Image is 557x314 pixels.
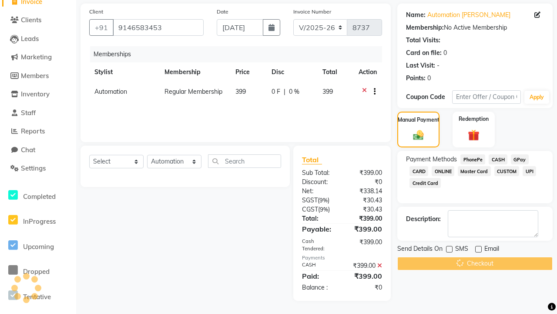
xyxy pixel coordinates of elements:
input: Search [208,154,281,168]
input: Enter Offer / Coupon Code [452,90,521,104]
span: Inventory [21,90,50,98]
span: Leads [21,34,39,43]
span: SMS [455,244,468,255]
span: UPI [523,166,536,176]
span: Payment Methods [406,155,457,164]
div: Name: [406,10,426,20]
span: Members [21,72,49,80]
span: 399 [235,88,246,96]
div: Cash Tendered: [295,238,342,253]
div: Net: [295,187,342,196]
a: Settings [2,164,74,174]
span: PhonePe [460,154,485,164]
div: ₹30.43 [342,205,389,214]
div: ₹399.00 [342,271,389,281]
div: Discount: [295,177,342,187]
a: Staff [2,108,74,118]
span: Marketing [21,53,52,61]
span: 0 % [289,87,299,96]
a: Automation [PERSON_NAME] [427,10,510,20]
th: Price [230,62,266,82]
span: Email [484,244,499,255]
div: ( ) [295,196,342,205]
span: CARD [409,166,428,176]
span: ONLINE [432,166,454,176]
span: CUSTOM [494,166,520,176]
span: CASH [489,154,507,164]
span: Settings [21,164,46,172]
div: ₹30.43 [342,196,389,205]
div: Sub Total: [295,168,342,177]
span: Regular Membership [164,88,222,96]
label: Client [89,8,103,16]
span: Credit Card [409,178,441,188]
label: Invoice Number [293,8,331,16]
div: 0 [443,48,447,58]
span: 399 [322,88,333,96]
div: Payable: [295,224,342,234]
div: Total Visits: [406,36,440,45]
th: Disc [266,62,317,82]
div: Coupon Code [406,92,452,102]
label: Manual Payment [398,116,440,124]
th: Action [353,62,382,82]
div: ₹399.00 [342,224,389,234]
img: _cash.svg [410,129,427,141]
a: Members [2,71,74,81]
div: Memberships [90,46,389,62]
span: Clients [21,16,41,24]
a: Reports [2,126,74,137]
div: Card on file: [406,48,442,58]
div: ₹0 [342,283,389,292]
span: Staff [21,109,36,117]
div: Description: [406,215,441,224]
span: 9% [319,197,328,204]
span: CGST [302,205,318,213]
span: Dropped [23,267,50,276]
a: Clients [2,15,74,25]
div: Last Visit: [406,61,435,70]
th: Total [317,62,354,82]
th: Membership [159,62,231,82]
div: ₹338.14 [342,187,389,196]
span: | [284,87,285,96]
div: - [437,61,440,70]
img: _gift.svg [464,128,483,142]
div: ₹399.00 [342,214,389,223]
div: Points: [406,74,426,83]
div: No Active Membership [406,23,544,32]
div: Balance : [295,283,342,292]
input: Search by Name/Mobile/Email/Code [113,19,204,36]
th: Stylist [89,62,159,82]
span: Completed [23,192,56,201]
span: Master Card [458,166,491,176]
span: InProgress [23,217,56,225]
div: CASH [295,261,342,270]
span: Reports [21,127,45,135]
label: Date [217,8,228,16]
div: ₹399.00 [342,261,389,270]
a: Leads [2,34,74,44]
button: Apply [524,91,549,104]
div: 0 [427,74,431,83]
div: ₹0 [342,177,389,187]
div: ₹399.00 [342,168,389,177]
div: Paid: [295,271,342,281]
span: 0 F [272,87,280,96]
span: GPay [511,154,529,164]
span: Automation [94,88,127,96]
span: SGST [302,196,318,204]
div: ( ) [295,205,342,214]
div: Total: [295,214,342,223]
label: Redemption [459,115,489,123]
div: Membership: [406,23,444,32]
button: +91 [89,19,114,36]
div: ₹399.00 [342,238,389,253]
a: Chat [2,145,74,155]
span: Chat [21,146,35,154]
a: Marketing [2,52,74,62]
span: 9% [320,206,328,213]
span: Total [302,155,322,164]
a: Inventory [2,89,74,99]
span: Upcoming [23,242,54,251]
